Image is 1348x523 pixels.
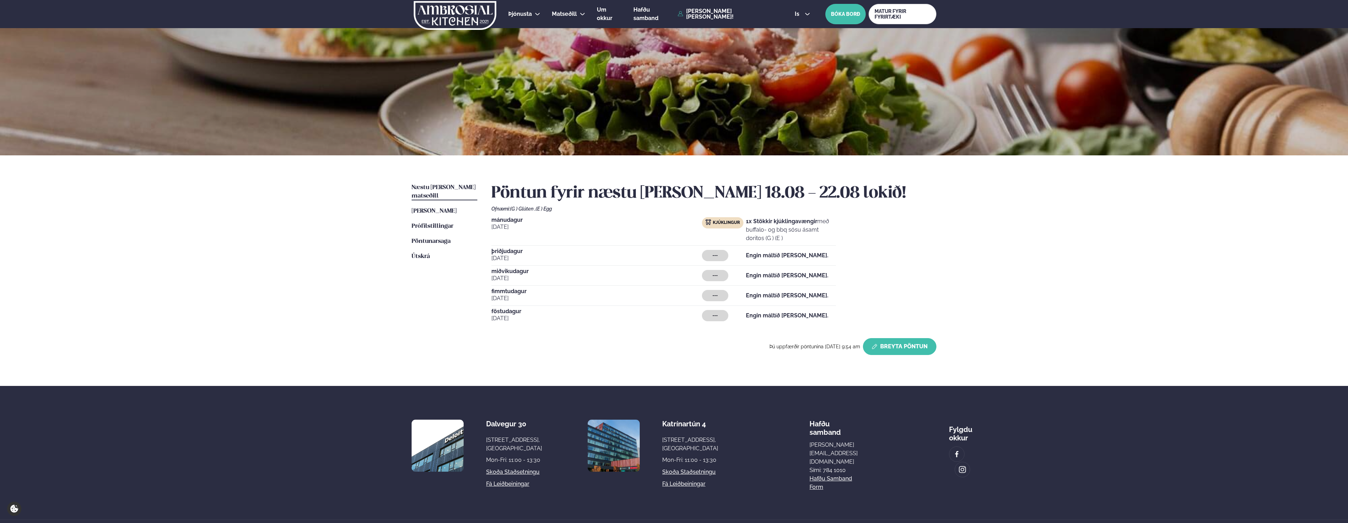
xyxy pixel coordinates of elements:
div: Katrínartún 4 [662,420,718,428]
a: Cookie settings [7,502,21,516]
a: [PERSON_NAME] [PERSON_NAME]! [678,8,779,20]
a: Skoða staðsetningu [662,468,716,476]
div: Dalvegur 30 [486,420,542,428]
a: image alt [949,447,964,461]
strong: Engin máltíð [PERSON_NAME]. [746,312,828,319]
span: Hafðu samband [810,414,841,437]
img: image alt [412,420,464,472]
span: Þjónusta [508,11,532,17]
strong: Engin máltíð [PERSON_NAME]. [746,292,828,299]
span: [PERSON_NAME] [412,208,457,214]
img: image alt [959,466,966,474]
a: Um okkur [597,6,622,22]
a: Næstu [PERSON_NAME] matseðill [412,183,477,200]
span: [DATE] [491,274,702,283]
strong: Engin máltíð [PERSON_NAME]. [746,252,828,259]
a: Fá leiðbeiningar [486,480,529,488]
h2: Pöntun fyrir næstu [PERSON_NAME] 18.08 - 22.08 lokið! [491,183,936,203]
p: Sími: 784 1010 [810,466,858,474]
button: BÓKA BORÐ [825,4,866,24]
a: Matseðill [552,10,577,18]
span: Pöntunarsaga [412,238,451,244]
span: (G ) Glúten , [510,206,536,212]
a: Útskrá [412,252,430,261]
span: miðvikudagur [491,269,702,274]
a: Hafðu samband form [810,474,858,491]
img: chicken.svg [705,219,711,225]
img: image alt [588,420,640,472]
span: [DATE] [491,254,702,263]
button: is [789,11,815,17]
a: [PERSON_NAME] [412,207,457,215]
button: Breyta Pöntun [863,338,936,355]
span: Næstu [PERSON_NAME] matseðill [412,185,476,199]
span: þriðjudagur [491,248,702,254]
img: image alt [953,450,961,458]
a: Skoða staðsetningu [486,468,540,476]
span: is [795,11,801,17]
span: Prófílstillingar [412,223,453,229]
span: --- [712,273,718,278]
span: Útskrá [412,253,430,259]
span: --- [712,313,718,318]
div: [STREET_ADDRESS], [GEOGRAPHIC_DATA] [486,436,542,453]
span: Hafðu samband [633,6,658,21]
span: Matseðill [552,11,577,17]
span: (E ) Egg [536,206,552,212]
span: --- [712,293,718,298]
a: Hafðu samband [633,6,674,22]
a: Þjónusta [508,10,532,18]
span: mánudagur [491,217,702,223]
a: image alt [955,462,970,477]
a: [PERSON_NAME][EMAIL_ADDRESS][DOMAIN_NAME] [810,441,858,466]
span: Þú uppfærðir pöntunina [DATE] 9:54 am [769,344,860,349]
span: [DATE] [491,223,702,231]
span: föstudagur [491,309,702,314]
a: Fá leiðbeiningar [662,480,705,488]
div: Mon-Fri: 11:00 - 13:30 [662,456,718,464]
span: Um okkur [597,6,612,21]
div: Mon-Fri: 11:00 - 13:30 [486,456,542,464]
a: Prófílstillingar [412,222,453,231]
span: [DATE] [491,294,702,303]
p: með buffalo- og bbq sósu ásamt doritos (G ) (E ) [746,217,836,243]
div: Fylgdu okkur [949,420,972,442]
div: [STREET_ADDRESS], [GEOGRAPHIC_DATA] [662,436,718,453]
span: Kjúklingur [713,220,740,226]
div: Ofnæmi: [491,206,936,212]
strong: Engin máltíð [PERSON_NAME]. [746,272,828,279]
a: Pöntunarsaga [412,237,451,246]
span: --- [712,253,718,258]
span: fimmtudagur [491,289,702,294]
span: [DATE] [491,314,702,323]
strong: 1x Stökkir kjúklingavængir [746,218,817,225]
a: MATUR FYRIR FYRIRTÆKI [869,4,936,24]
img: logo [413,1,497,30]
